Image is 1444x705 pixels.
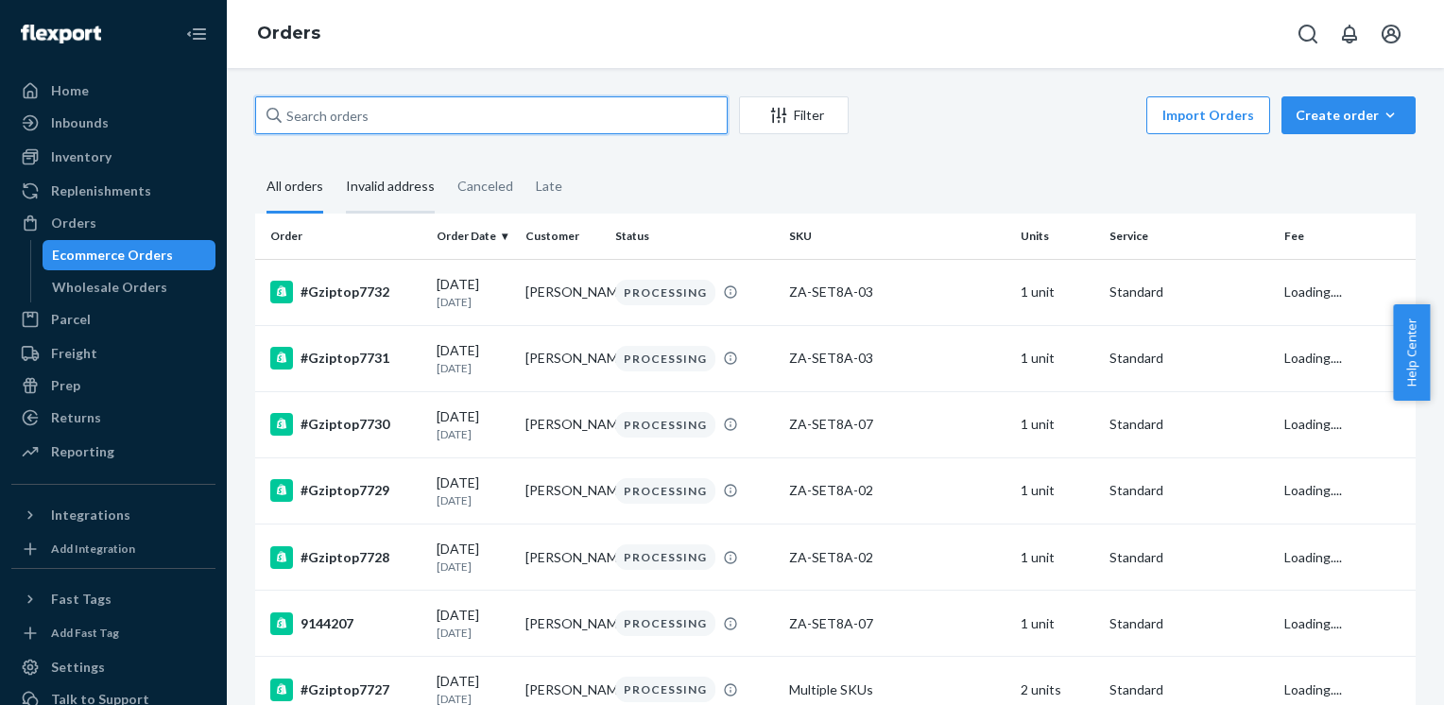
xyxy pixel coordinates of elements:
th: Units [1013,214,1102,259]
p: [DATE] [437,360,510,376]
div: #Gziptop7729 [270,479,421,502]
td: [PERSON_NAME] [518,259,607,325]
div: All orders [266,162,323,214]
div: Fast Tags [51,590,112,609]
p: Standard [1109,614,1268,633]
div: ZA-SET8A-03 [789,283,1006,301]
div: [DATE] [437,341,510,376]
div: Inventory [51,147,112,166]
div: Canceled [457,162,513,211]
p: [DATE] [437,559,510,575]
div: [DATE] [437,473,510,508]
div: #Gziptop7728 [270,546,421,569]
div: Home [51,81,89,100]
button: Open Search Box [1289,15,1327,53]
div: Settings [51,658,105,677]
th: Order [255,214,429,259]
p: Standard [1109,349,1268,368]
a: Home [11,76,215,106]
div: Ecommerce Orders [52,246,173,265]
div: [DATE] [437,606,510,641]
ol: breadcrumbs [242,7,335,61]
div: Returns [51,408,101,427]
a: Wholesale Orders [43,272,216,302]
td: 1 unit [1013,524,1102,591]
div: PROCESSING [615,544,715,570]
button: Open notifications [1331,15,1368,53]
td: [PERSON_NAME] [518,457,607,524]
a: Add Integration [11,538,215,560]
p: [DATE] [437,294,510,310]
a: Orders [11,208,215,238]
a: Inbounds [11,108,215,138]
div: Filter [740,106,848,125]
td: Loading.... [1277,524,1416,591]
button: Close Navigation [178,15,215,53]
td: 1 unit [1013,457,1102,524]
a: Returns [11,403,215,433]
div: ZA-SET8A-07 [789,415,1006,434]
div: Wholesale Orders [52,278,167,297]
button: Import Orders [1146,96,1270,134]
div: Invalid address [346,162,435,214]
a: Ecommerce Orders [43,240,216,270]
div: ZA-SET8A-02 [789,548,1006,567]
div: #Gziptop7731 [270,347,421,370]
div: [DATE] [437,275,510,310]
a: Reporting [11,437,215,467]
div: Orders [51,214,96,232]
p: [DATE] [437,492,510,508]
div: Replenishments [51,181,151,200]
div: Integrations [51,506,130,524]
div: [DATE] [437,407,510,442]
p: Standard [1109,415,1268,434]
a: Settings [11,652,215,682]
td: [PERSON_NAME] [518,391,607,457]
div: ZA-SET8A-03 [789,349,1006,368]
td: Loading.... [1277,325,1416,391]
th: Order Date [429,214,518,259]
a: Parcel [11,304,215,335]
p: [DATE] [437,625,510,641]
th: SKU [782,214,1014,259]
div: Parcel [51,310,91,329]
p: Standard [1109,283,1268,301]
div: Freight [51,344,97,363]
td: Loading.... [1277,457,1416,524]
td: [PERSON_NAME] [518,524,607,591]
span: Help Center [1393,304,1430,401]
div: ZA-SET8A-07 [789,614,1006,633]
a: Orders [257,23,320,43]
div: ZA-SET8A-02 [789,481,1006,500]
p: Standard [1109,680,1268,699]
td: Loading.... [1277,259,1416,325]
div: #Gziptop7732 [270,281,421,303]
img: Flexport logo [21,25,101,43]
div: Inbounds [51,113,109,132]
p: [DATE] [437,426,510,442]
div: #Gziptop7730 [270,413,421,436]
input: Search orders [255,96,728,134]
div: Late [536,162,562,211]
div: Create order [1296,106,1401,125]
div: Customer [525,228,599,244]
td: Loading.... [1277,591,1416,657]
td: 1 unit [1013,259,1102,325]
div: PROCESSING [615,478,715,504]
button: Open account menu [1372,15,1410,53]
td: 1 unit [1013,391,1102,457]
div: Prep [51,376,80,395]
div: [DATE] [437,540,510,575]
div: Reporting [51,442,114,461]
div: PROCESSING [615,610,715,636]
p: Standard [1109,548,1268,567]
button: Filter [739,96,849,134]
td: 1 unit [1013,591,1102,657]
a: Prep [11,370,215,401]
div: 9144207 [270,612,421,635]
div: PROCESSING [615,677,715,702]
td: [PERSON_NAME] [518,325,607,391]
th: Service [1102,214,1276,259]
div: PROCESSING [615,412,715,438]
a: Replenishments [11,176,215,206]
